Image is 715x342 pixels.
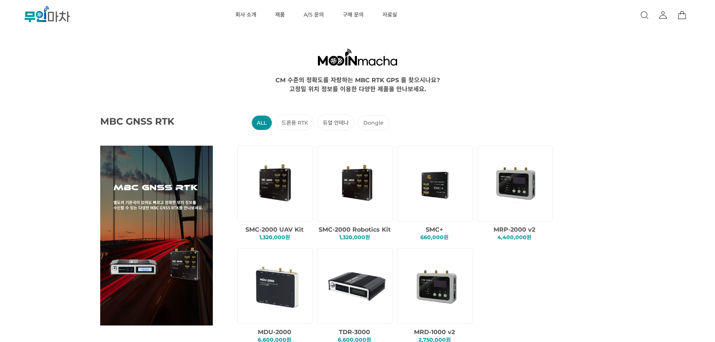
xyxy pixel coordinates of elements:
[339,328,370,336] span: TDR-3000
[414,328,455,336] span: MRD-1000 v2
[404,151,468,215] img: f8268eb516eb82712c4b199d88f6799e.png
[259,234,290,241] span: 1,320,000원
[258,328,291,336] span: MDU-2000
[484,151,548,215] img: 9b9ab8696318a90dfe4e969267b5ed87.png
[100,116,194,127] span: MBC GNSS RTK
[339,234,370,241] span: 1,320,000원
[324,151,388,215] img: dd1389de6ba74b56ed1c86d804b0ca77.png
[244,151,309,215] img: 1ee78b6ef8b89e123d6f4d8a617f2cc2.png
[324,254,388,318] img: 29e1ed50bec2d2c3d08ab21b2fffb945.png
[426,226,443,233] span: SMC+
[245,226,304,233] span: SMC-2000 UAV Kit
[494,226,535,233] span: MRP-2000 v2
[244,254,309,318] img: 6483618fc6c74fd86d4df014c1d99106.png
[29,75,686,93] div: CM 수준의 정확도를 자랑하는 MBC RTK GPS 를 찾으시나요? 고정밀 위치 정보를 이용한 다양한 제품을 만나보세요.
[497,234,531,241] span: 4,400,000원
[317,115,354,130] li: 듀얼 안테나
[100,146,213,325] img: main_GNSS_RTK.png
[251,115,272,130] li: ALL
[276,115,313,130] li: 드론용 RTK
[319,226,391,233] span: SMC-2000 Robotics Kit
[420,234,449,241] span: 660,000원
[404,254,468,318] img: 74693795f3d35c287560ef585fd79621.png
[358,115,389,130] li: Dongle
